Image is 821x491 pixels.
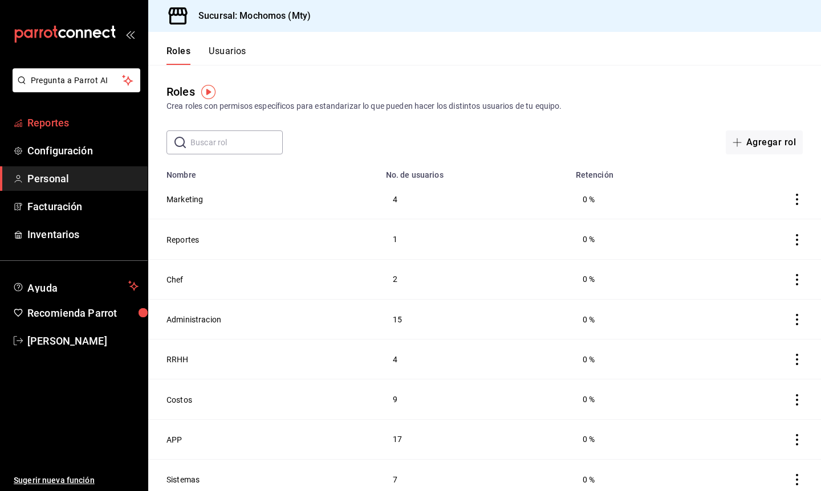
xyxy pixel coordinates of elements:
button: Administracion [166,314,221,325]
button: open_drawer_menu [125,30,135,39]
button: actions [791,394,803,406]
span: Facturación [27,199,139,214]
h3: Sucursal: Mochomos (Mty) [189,9,311,23]
button: Sistemas [166,474,200,485]
span: Recomienda Parrot [27,305,139,321]
td: 0 % [569,219,706,259]
td: 0 % [569,379,706,419]
button: actions [791,474,803,485]
span: Inventarios [27,227,139,242]
div: Crea roles con permisos específicos para estandarizar lo que pueden hacer los distintos usuarios ... [166,100,803,112]
span: Pregunta a Parrot AI [31,75,123,87]
button: actions [791,434,803,445]
div: Roles [166,83,195,100]
th: Nombre [148,163,379,179]
span: Sugerir nueva función [14,474,139,486]
button: actions [791,194,803,205]
span: Configuración [27,143,139,158]
a: Pregunta a Parrot AI [8,83,140,95]
td: 2 [379,259,569,299]
button: actions [791,234,803,245]
button: RRHH [166,354,189,365]
button: Reportes [166,234,199,245]
img: Tooltip marker [201,85,216,99]
td: 15 [379,299,569,339]
td: 17 [379,419,569,459]
button: APP [166,434,182,445]
td: 4 [379,179,569,219]
td: 9 [379,379,569,419]
button: Pregunta a Parrot AI [13,68,140,92]
div: navigation tabs [166,46,246,65]
button: Chef [166,274,184,285]
span: Reportes [27,115,139,130]
span: [PERSON_NAME] [27,333,139,349]
button: Marketing [166,194,203,205]
input: Buscar rol [190,131,283,154]
td: 0 % [569,419,706,459]
td: 1 [379,219,569,259]
button: actions [791,314,803,325]
button: Roles [166,46,190,65]
th: Retención [569,163,706,179]
button: actions [791,274,803,285]
td: 0 % [569,339,706,379]
span: Personal [27,171,139,186]
td: 0 % [569,299,706,339]
span: Ayuda [27,279,124,293]
button: Costos [166,394,192,406]
td: 0 % [569,259,706,299]
td: 0 % [569,179,706,219]
button: Agregar rol [726,130,803,154]
button: actions [791,354,803,365]
button: Usuarios [209,46,246,65]
td: 4 [379,339,569,379]
th: No. de usuarios [379,163,569,179]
